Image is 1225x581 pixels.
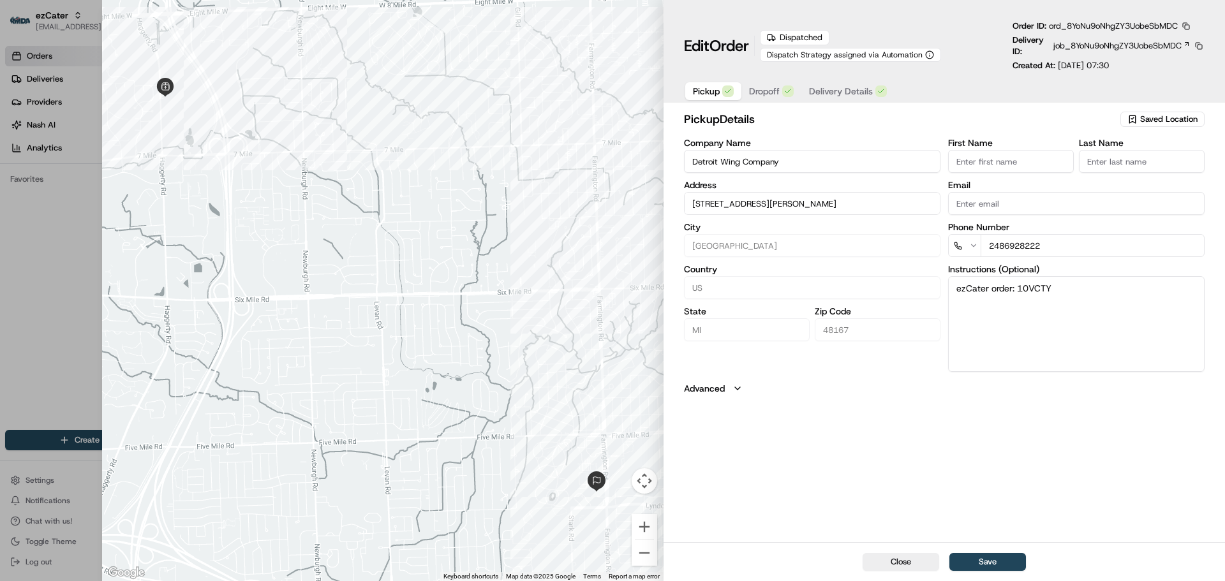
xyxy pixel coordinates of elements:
input: 19714 Haggerty Rd, Northville, MI 48167, USA [684,192,940,215]
span: Knowledge Base [26,185,98,198]
span: Order [709,36,749,56]
label: First Name [948,138,1074,147]
button: Close [863,553,939,571]
a: 📗Knowledge Base [8,180,103,203]
label: Company Name [684,138,940,147]
input: Enter company name [684,150,940,173]
input: Clear [33,82,211,96]
span: job_8YoNu9oNhgZY3UobeSbMDC [1053,40,1182,52]
span: [DATE] 07:30 [1058,60,1109,71]
div: 💻 [108,186,118,196]
img: Google [105,564,147,581]
button: Zoom out [632,540,657,566]
button: Keyboard shortcuts [443,572,498,581]
label: Zip Code [815,307,940,316]
div: Dispatched [760,30,829,45]
div: 📗 [13,186,23,196]
span: Pylon [127,216,154,226]
label: Instructions (Optional) [948,265,1205,274]
label: Last Name [1079,138,1205,147]
input: Enter last name [1079,150,1205,173]
button: Map camera controls [632,468,657,494]
button: Advanced [684,382,1205,395]
label: City [684,223,940,232]
a: Report a map error [609,573,660,580]
span: Pickup [693,85,720,98]
h1: Edit [684,36,749,56]
label: State [684,307,810,316]
input: Enter first name [948,150,1074,173]
span: Saved Location [1140,114,1198,125]
img: 1736555255976-a54dd68f-1ca7-489b-9aae-adbdc363a1c4 [13,122,36,145]
input: Enter city [684,234,940,257]
img: Nash [13,13,38,38]
input: Enter state [684,318,810,341]
label: Email [948,180,1205,189]
a: job_8YoNu9oNhgZY3UobeSbMDC [1053,40,1191,52]
input: Enter country [684,276,940,299]
span: Delivery Details [809,85,873,98]
div: Start new chat [43,122,209,135]
input: Enter email [948,192,1205,215]
span: ord_8YoNu9oNhgZY3UobeSbMDC [1049,20,1178,31]
div: We're available if you need us! [43,135,161,145]
button: Zoom in [632,514,657,540]
span: Dropoff [749,85,780,98]
input: Enter phone number [981,234,1205,257]
span: Map data ©2025 Google [506,573,575,580]
p: Created At: [1013,60,1109,71]
label: Country [684,265,940,274]
label: Advanced [684,382,725,395]
a: 💻API Documentation [103,180,210,203]
button: Save [949,553,1026,571]
span: API Documentation [121,185,205,198]
textarea: ezCater order: 10VCTY [948,276,1205,372]
a: Open this area in Google Maps (opens a new window) [105,564,147,581]
p: Order ID: [1013,20,1178,32]
p: Welcome 👋 [13,51,232,71]
label: Phone Number [948,223,1205,232]
a: Terms [583,573,601,580]
span: Dispatch Strategy assigned via Automation [767,50,923,60]
h2: pickup Details [684,110,1118,128]
a: Powered byPylon [90,216,154,226]
button: Saved Location [1120,110,1205,128]
label: Address [684,180,940,189]
div: Delivery ID: [1013,34,1205,57]
input: Enter zip code [815,318,940,341]
button: Dispatch Strategy assigned via Automation [760,48,941,62]
button: Start new chat [217,126,232,141]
